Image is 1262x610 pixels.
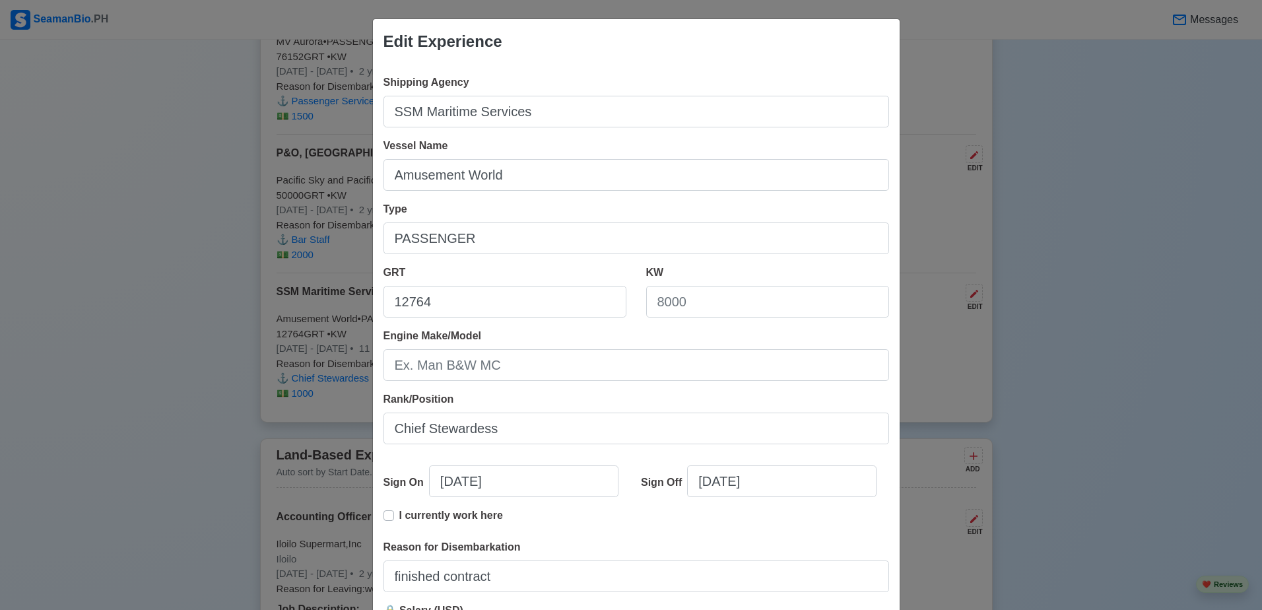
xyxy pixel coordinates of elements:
input: 33922 [383,286,626,318]
input: Ex. Man B&W MC [383,349,889,381]
span: Reason for Disembarkation [383,541,521,553]
span: Vessel Name [383,140,448,151]
span: Engine Make/Model [383,330,481,341]
span: Rank/Position [383,393,454,405]
div: Edit Experience [383,30,502,53]
span: Type [383,203,407,215]
p: I currently work here [399,508,503,524]
input: Ex: Third Officer or 3/OFF [383,413,889,444]
span: KW [646,267,664,278]
input: Ex: Global Gateway [383,96,889,127]
input: Your reason for disembarkation... [383,560,889,592]
input: Bulk, Container, etc. [383,222,889,254]
input: Ex: Dolce Vita [383,159,889,191]
input: 8000 [646,286,889,318]
div: Sign On [383,475,429,491]
div: Sign Off [641,475,687,491]
span: Shipping Agency [383,77,469,88]
span: GRT [383,267,406,278]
